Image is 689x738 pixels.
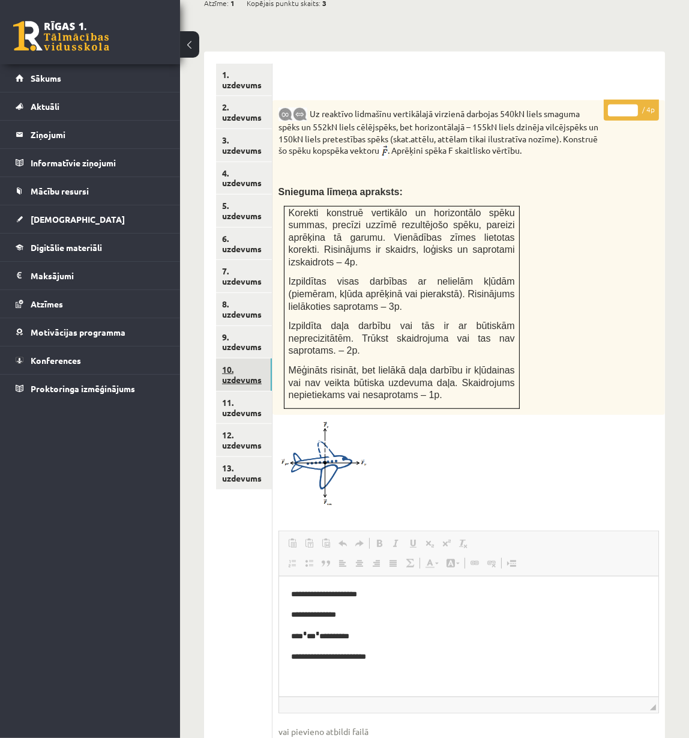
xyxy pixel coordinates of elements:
p: / 4p [604,100,659,121]
a: 12. uzdevums [216,424,272,456]
iframe: Визуальный текстовый редактор, wiswyg-editor-user-answer-47434029532360 [279,576,658,697]
legend: Ziņojumi [31,121,165,148]
a: Вставить разрыв страницы для печати [503,555,520,571]
span: Перетащите для изменения размера [650,704,656,710]
span: Motivācijas programma [31,327,125,337]
a: Sākums [16,64,165,92]
span: Izpildītas visas darbības ar nelielām kļūdām (piemēram, kļūda aprēķinā vai pierakstā). Risinājums... [289,276,515,311]
a: 13. uzdevums [216,457,272,489]
span: Atzīmes [31,298,63,309]
a: 10. uzdevums [216,358,272,391]
span: Sākums [31,73,61,83]
legend: Maksājumi [31,262,165,289]
a: 11. uzdevums [216,392,272,424]
a: Курсив (Ctrl+I) [388,536,405,551]
span: Proktoringa izmēģinājums [31,383,135,394]
a: Вставить / удалить маркированный список [301,555,317,571]
a: Atzīmes [16,290,165,318]
a: Ziņojumi [16,121,165,148]
a: Вставить только текст (Ctrl+Shift+V) [301,536,317,551]
span: [DEMOGRAPHIC_DATA] [31,214,125,225]
a: Вставить / удалить нумерованный список [284,555,301,571]
span: Mācību resursi [31,186,89,196]
a: Konferences [16,346,165,374]
span: Izpildīta daļa darbību vai tās ir ar būtiskām neprecizitātēm. Trūkst skaidrojuma vai tas nav sapr... [289,321,515,355]
a: Motivācijas programma [16,318,165,346]
span: Snieguma līmeņa apraksts: [278,187,403,197]
span: Aktuāli [31,101,59,112]
a: По ширине [385,555,402,571]
a: Убрать форматирование [455,536,472,551]
a: По левому краю [334,555,351,571]
a: 6. uzdevums [216,228,272,260]
a: 7. uzdevums [216,260,272,292]
img: Balts.png [284,80,289,85]
a: Подстрочный индекс [421,536,438,551]
a: Цвет фона [442,555,463,571]
a: Надстрочный индекс [438,536,455,551]
img: 9k= [278,107,293,121]
a: 9. uzdevums [216,326,272,358]
a: 4. uzdevums [216,162,272,195]
a: 2. uzdevums [216,96,272,129]
a: 5. uzdevums [216,195,272,227]
a: По правому краю [368,555,385,571]
a: Подчеркнутый (Ctrl+U) [405,536,421,551]
a: Вставить из Word [317,536,334,551]
a: Proktoringa izmēģinājums [16,375,165,402]
a: Digitālie materiāli [16,234,165,261]
a: Mācību resursi [16,177,165,205]
a: Вставить/Редактировать ссылку (Ctrl+K) [466,555,483,571]
a: Цвет текста [421,555,442,571]
a: Повторить (Ctrl+Y) [351,536,368,551]
legend: Informatīvie ziņojumi [31,149,165,177]
a: По центру [351,555,368,571]
a: 3. uzdevums [216,129,272,162]
a: Вставить (Ctrl+V) [284,536,301,551]
a: [DEMOGRAPHIC_DATA] [16,205,165,233]
span: Mēģināts risināt, bet lielākā daļa darbību ir kļūdainas vai nav veikta būtiska uzdevuma daļa. Ska... [289,365,515,400]
a: 8. uzdevums [216,293,272,325]
img: 9k= [293,107,307,121]
span: Konferences [31,355,81,366]
a: Rīgas 1. Tālmācības vidusskola [13,21,109,51]
span: Korekti konstruē vertikālo un horizontālo spēku summas, precīzi uzzīmē rezultējošo spēku, pareizi... [289,208,515,267]
a: Aktuāli [16,92,165,120]
span: Digitālie materiāli [31,242,102,253]
a: Informatīvie ziņojumi [16,149,165,177]
a: 1. uzdevums [216,64,272,96]
span: vai pievieno atbildi failā [278,725,659,738]
a: Убрать ссылку [483,555,500,571]
img: png;base64,iVBORw0KGgoAAAANSUhEUgAAAA4AAAAYCAIAAABFpVsAAAAAAXNSR0IArs4c6QAAAAlwSFlzAAAOxAAADsQBlS... [379,145,388,159]
a: Цитата [317,555,334,571]
img: 1.png [278,421,369,507]
a: Отменить (Ctrl+Z) [334,536,351,551]
a: Maksājumi [16,262,165,289]
p: Uz reaktīvo lidmašīnu vertikālajā virzienā darbojas 540kN liels smaguma spēks un 552kN liels cēlē... [278,106,599,159]
a: Полужирный (Ctrl+B) [371,536,388,551]
a: Математика [402,555,418,571]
